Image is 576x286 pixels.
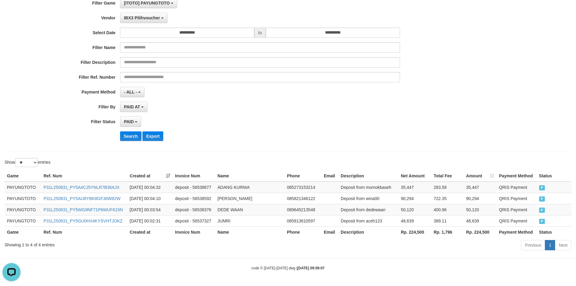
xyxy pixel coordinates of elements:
[5,226,41,238] th: Game
[399,193,431,204] td: 90,294
[215,182,285,193] td: ADANG KURNIA
[285,193,321,204] td: 085821346122
[120,102,148,112] button: PAID AT
[496,226,536,238] th: Payment Method
[537,226,571,238] th: Status
[215,226,285,238] th: Name
[464,182,497,193] td: 35,447
[496,182,536,193] td: QRIS Payment
[338,193,399,204] td: Deposit from wina00
[173,182,215,193] td: deposit - 56538877
[431,182,464,193] td: 283.58
[338,170,399,182] th: Description
[5,215,41,226] td: PAYUNGTOTO
[254,28,266,38] span: to
[297,266,324,270] strong: [DATE] 09:59:07
[285,204,321,215] td: 089645213548
[5,182,41,193] td: PAYUNGTOTO
[555,240,571,250] a: Next
[285,226,321,238] th: Phone
[124,15,160,20] span: IBX3 Pilihvoucher
[545,240,555,250] a: 1
[120,13,168,23] button: IBX3 Pilihvoucher
[215,193,285,204] td: [PERSON_NAME]
[399,204,431,215] td: 50,120
[539,196,545,202] span: PAID
[215,204,285,215] td: DEDE WAAN
[124,104,140,109] span: PAID AT
[537,170,571,182] th: Status
[124,90,137,94] span: - ALL -
[321,226,338,238] th: Email
[338,215,399,226] td: Deposit from aceh123
[399,170,431,182] th: Net Amount
[15,158,38,167] select: Showentries
[5,158,50,167] label: Show entries
[127,193,173,204] td: [DATE] 00:04:10
[127,215,173,226] td: [DATE] 00:02:31
[285,170,321,182] th: Phone
[44,207,123,212] a: P31L250831_PY5WG9NF71P6WUF615N
[41,170,127,182] th: Ref. Num
[464,204,497,215] td: 50,120
[338,204,399,215] td: Deposit from dedewaan
[431,215,464,226] td: 389.11
[41,226,127,238] th: Ref. Num
[285,215,321,226] td: 085813610597
[44,196,121,201] a: P31L250831_PY5AIJ8YBK8GF36W82W
[431,170,464,182] th: Total Fee
[496,170,536,182] th: Payment Method
[285,182,321,193] td: 085273153214
[120,117,141,127] button: PAID
[127,226,173,238] th: Created at
[464,215,497,226] td: 48,639
[124,1,170,5] span: [ITOTO] PAYUNGTOTO
[173,193,215,204] td: deposit - 56538592
[215,215,285,226] td: JUMRI
[431,204,464,215] td: 400.96
[44,185,119,190] a: P31L250831_PY5A4CJ5YNLR7B36AJX
[127,182,173,193] td: [DATE] 00:04:32
[539,219,545,224] span: PAID
[5,170,41,182] th: Game
[399,215,431,226] td: 48,639
[252,266,325,270] small: code © [DATE]-[DATE] dwg |
[338,182,399,193] td: Deposit from momokbaseh
[173,170,215,182] th: Invoice Num
[399,226,431,238] th: Rp. 224,500
[215,170,285,182] th: Name
[5,193,41,204] td: PAYUNGTOTO
[464,193,497,204] td: 90,294
[120,87,145,97] button: - ALL -
[321,170,338,182] th: Email
[464,170,497,182] th: Amount: activate to sort column ascending
[496,204,536,215] td: QRIS Payment
[173,226,215,238] th: Invoice Num
[399,182,431,193] td: 35,447
[496,215,536,226] td: QRIS Payment
[521,240,545,250] a: Previous
[127,204,173,215] td: [DATE] 00:03:54
[173,204,215,215] td: deposit - 56538376
[142,131,163,141] button: Export
[5,204,41,215] td: PAYUNGTOTO
[539,185,545,190] span: PAID
[124,119,134,124] span: PAID
[120,131,142,141] button: Search
[431,226,464,238] th: Rp. 1,796
[539,208,545,213] span: PAID
[44,219,122,223] a: P31L250831_PY5GU0HX4KYSVHTJOKZ
[127,170,173,182] th: Created at: activate to sort column ascending
[2,2,21,21] button: Open LiveChat chat widget
[464,226,497,238] th: Rp. 224,500
[338,226,399,238] th: Description
[496,193,536,204] td: QRIS Payment
[173,215,215,226] td: deposit - 56537327
[5,239,236,248] div: Showing 1 to 4 of 4 entries
[431,193,464,204] td: 722.35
